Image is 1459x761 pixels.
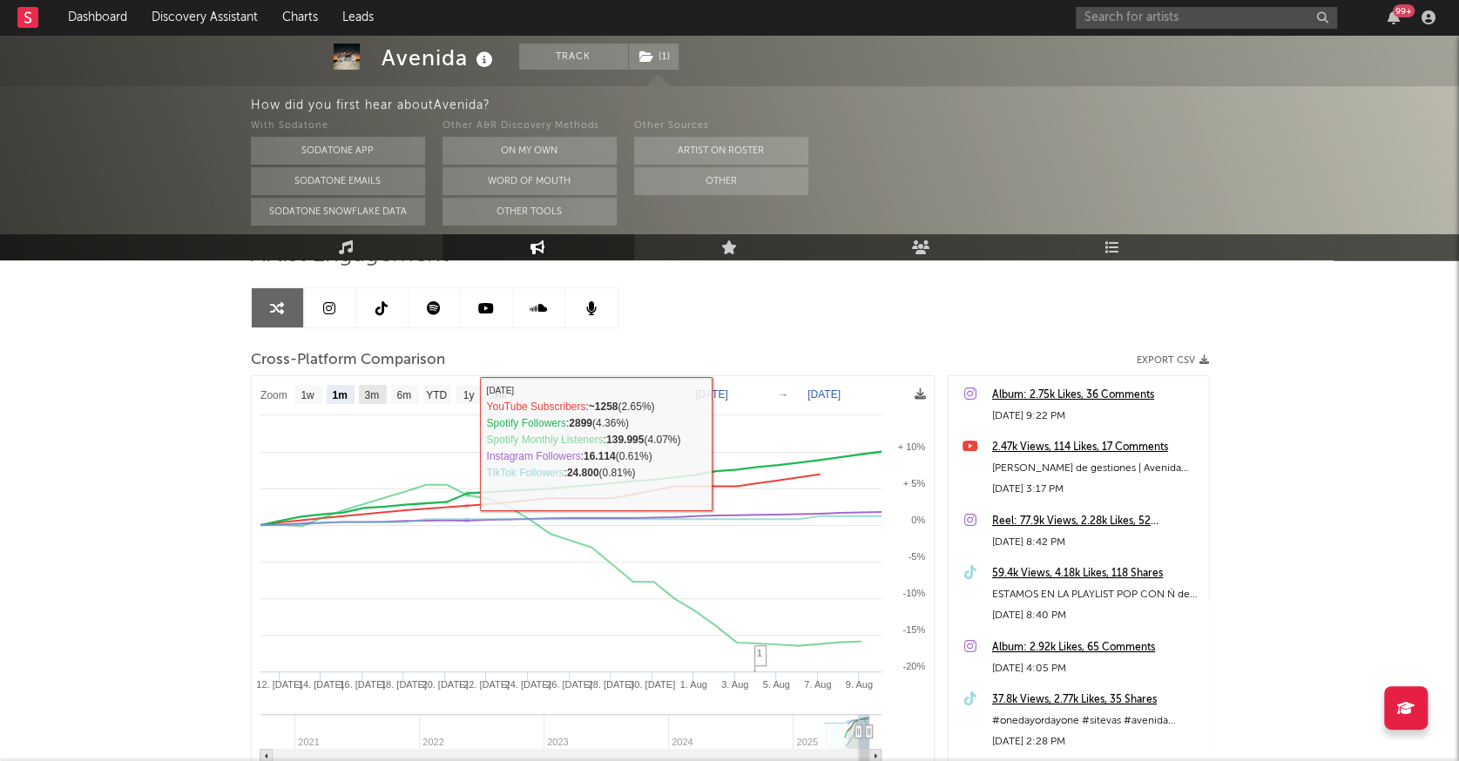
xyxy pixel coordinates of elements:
[992,605,1199,626] div: [DATE] 8:40 PM
[992,658,1199,679] div: [DATE] 4:05 PM
[634,137,808,165] button: Artist on Roster
[629,679,675,690] text: 30. [DATE]
[992,458,1199,479] div: [PERSON_NAME] de gestiones | Avenida Vlog #02
[1137,355,1209,366] button: Export CSV
[442,198,617,226] button: Other Tools
[695,388,728,401] text: [DATE]
[992,710,1199,731] div: #onedayordayone #sitevas #avenida #songofthesummer #behindthesong #fyp #viral #parati
[442,116,617,137] div: Other A&R Discovery Methods
[382,44,497,72] div: Avenida
[992,637,1199,658] a: Album: 2.92k Likes, 65 Comments
[634,167,808,195] button: Other
[992,584,1199,605] div: ESTAMOS EN LA PLAYLIST POP CON Ñ de @Spotify Spain Seguimos flipando con todo lo que está pasando...
[845,679,872,690] text: 9. Aug
[260,389,287,401] text: Zoom
[911,515,925,525] text: 0%
[908,551,925,562] text: -5%
[757,648,762,658] span: 1
[679,679,706,690] text: 1. Aug
[494,389,505,401] text: All
[721,679,748,690] text: 3. Aug
[380,679,426,690] text: 18. [DATE]
[301,389,314,401] text: 1w
[251,167,425,195] button: Sodatone Emails
[422,679,468,690] text: 20. [DATE]
[426,389,447,401] text: YTD
[251,245,449,266] span: Artist Engagement
[992,532,1199,553] div: [DATE] 8:42 PM
[804,679,831,690] text: 7. Aug
[463,389,474,401] text: 1y
[902,478,925,488] text: + 5%
[587,679,633,690] text: 28. [DATE]
[897,441,925,452] text: + 10%
[992,690,1199,710] a: 37.8k Views, 2.77k Likes, 35 Shares
[992,385,1199,406] a: Album: 2.75k Likes, 36 Comments
[297,679,343,690] text: 14. [DATE]
[807,388,841,401] text: [DATE]
[339,679,385,690] text: 16. [DATE]
[992,479,1199,500] div: [DATE] 3:17 PM
[992,563,1199,584] a: 59.4k Views, 4.18k Likes, 118 Shares
[992,406,1199,427] div: [DATE] 9:22 PM
[902,588,925,598] text: -10%
[519,44,628,70] button: Track
[629,44,679,70] button: (1)
[251,350,445,371] span: Cross-Platform Comparison
[1388,10,1400,24] button: 99+
[504,679,551,690] text: 24. [DATE]
[628,44,679,70] span: ( 1 )
[332,389,347,401] text: 1m
[546,679,592,690] text: 26. [DATE]
[634,116,808,137] div: Other Sources
[442,167,617,195] button: Word Of Mouth
[902,661,925,671] text: -20%
[256,679,302,690] text: 12. [DATE]
[992,511,1199,532] a: Reel: 77.9k Views, 2.28k Likes, 52 Comments
[251,137,425,165] button: Sodatone App
[442,137,617,165] button: On My Own
[463,679,509,690] text: 22. [DATE]
[992,731,1199,752] div: [DATE] 2:28 PM
[364,389,379,401] text: 3m
[1393,4,1415,17] div: 99 +
[251,198,425,226] button: Sodatone Snowflake Data
[778,388,788,401] text: →
[1076,7,1337,29] input: Search for artists
[762,679,789,690] text: 5. Aug
[992,437,1199,458] a: 2.47k Views, 114 Likes, 17 Comments
[396,389,411,401] text: 6m
[251,116,425,137] div: With Sodatone
[902,624,925,635] text: -15%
